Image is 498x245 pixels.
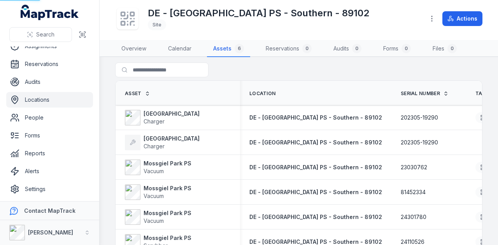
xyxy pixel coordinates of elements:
[401,188,426,196] span: 81452334
[125,160,191,175] a: Mossgiel Park PSVacuum
[401,90,449,97] a: Serial Number
[144,234,191,242] strong: Mossgiel Park PS
[352,44,361,53] div: 0
[377,41,417,57] a: Forms0
[249,139,382,146] span: DE - [GEOGRAPHIC_DATA] PS - Southern - 89102
[144,184,191,192] strong: Mossgiel Park PS
[28,229,73,236] strong: [PERSON_NAME]
[6,110,93,125] a: People
[6,146,93,161] a: Reports
[327,41,368,57] a: Audits0
[426,41,463,57] a: Files0
[125,184,191,200] a: Mossgiel Park PSVacuum
[260,41,318,57] a: Reservations0
[115,41,153,57] a: Overview
[125,209,191,225] a: Mossgiel Park PSVacuum
[6,56,93,72] a: Reservations
[6,92,93,108] a: Locations
[144,193,164,199] span: Vacuum
[401,90,440,97] span: Serial Number
[148,7,369,19] h1: DE - [GEOGRAPHIC_DATA] PS - Southern - 89102
[402,44,411,53] div: 0
[442,11,482,26] button: Actions
[249,90,275,97] span: Location
[125,135,200,150] a: [GEOGRAPHIC_DATA]Charger
[162,41,198,57] a: Calendar
[144,209,191,217] strong: Mossgiel Park PS
[144,168,164,174] span: Vacuum
[249,163,382,171] a: DE - [GEOGRAPHIC_DATA] PS - Southern - 89102
[6,163,93,179] a: Alerts
[6,181,93,197] a: Settings
[249,114,382,121] span: DE - [GEOGRAPHIC_DATA] PS - Southern - 89102
[9,27,72,42] button: Search
[144,217,164,224] span: Vacuum
[144,110,200,118] strong: [GEOGRAPHIC_DATA]
[125,110,200,125] a: [GEOGRAPHIC_DATA]Charger
[401,114,438,122] span: 202305-19290
[249,114,382,122] a: DE - [GEOGRAPHIC_DATA] PS - Southern - 89102
[401,213,426,221] span: 24301780
[125,90,142,97] span: Asset
[144,143,165,149] span: Charger
[144,160,191,167] strong: Mossgiel Park PS
[148,19,166,30] div: Site
[24,207,75,214] strong: Contact MapTrack
[6,128,93,143] a: Forms
[249,213,382,221] a: DE - [GEOGRAPHIC_DATA] PS - Southern - 89102
[235,44,244,53] div: 6
[144,118,165,125] span: Charger
[144,135,200,142] strong: [GEOGRAPHIC_DATA]
[302,44,312,53] div: 0
[207,41,250,57] a: Assets6
[401,163,427,171] span: 23030762
[249,238,382,245] span: DE - [GEOGRAPHIC_DATA] PS - Southern - 89102
[125,90,150,97] a: Asset
[249,139,382,146] a: DE - [GEOGRAPHIC_DATA] PS - Southern - 89102
[475,90,486,97] span: Tag
[447,44,457,53] div: 0
[249,214,382,220] span: DE - [GEOGRAPHIC_DATA] PS - Southern - 89102
[249,188,382,196] a: DE - [GEOGRAPHIC_DATA] PS - Southern - 89102
[401,139,438,146] span: 202305-19290
[21,5,79,20] a: MapTrack
[6,74,93,90] a: Audits
[36,31,54,38] span: Search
